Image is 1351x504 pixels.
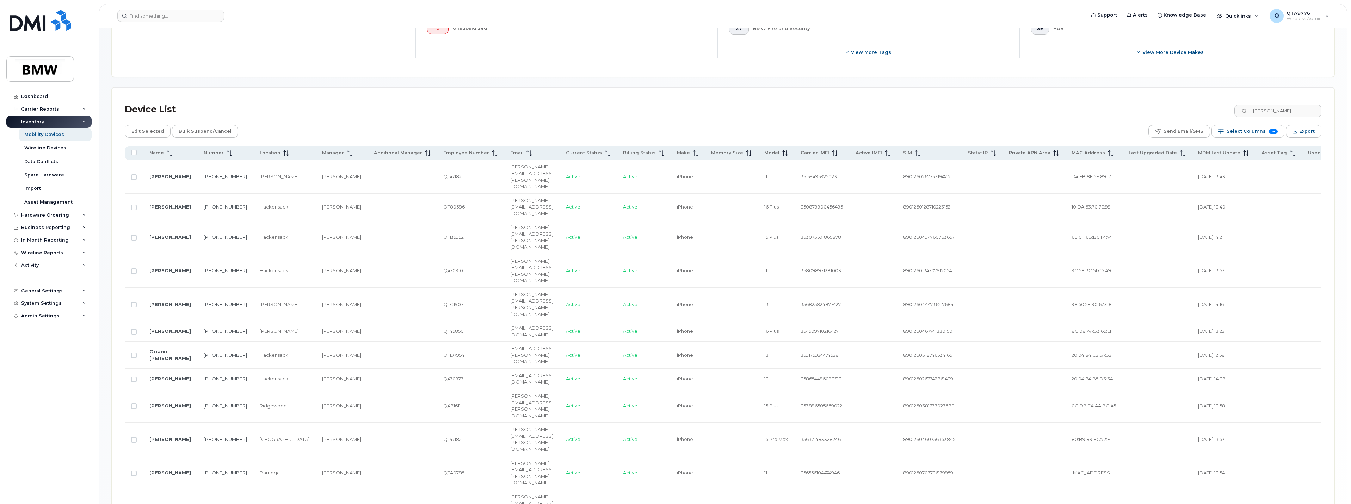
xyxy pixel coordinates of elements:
a: [PHONE_NUMBER] [204,352,247,358]
span: 8901260318746534165 [903,352,952,358]
span: Active [566,174,580,179]
span: Private APN Area [1009,150,1050,156]
span: Quicklinks [1225,13,1251,19]
span: 8901260494760763657 [903,234,955,240]
div: Quicklinks [1212,9,1263,23]
span: 98:50:2E:90:67:C8 [1072,301,1112,307]
span: [DATE] 13:43 [1198,174,1225,179]
span: 356371483328246 [801,436,841,442]
span: QT47182 [443,174,462,179]
span: QT47182 [443,436,462,442]
div: QTA9776 [1265,9,1334,23]
span: MDM Last Update [1198,150,1240,156]
span: Active [623,204,637,210]
a: [PERSON_NAME] [149,234,191,240]
span: View More Device Makes [1142,49,1204,56]
span: Active [566,470,580,475]
span: Active [566,204,580,210]
span: QTD7954 [443,352,464,358]
span: iPhone [677,470,693,475]
span: QT45850 [443,328,464,334]
span: 15 Plus [764,234,778,240]
span: Q470910 [443,268,463,273]
span: 13 [764,301,769,307]
a: [PERSON_NAME] [149,328,191,334]
span: 9C:58:3C:51:C5:A9 [1072,268,1111,273]
a: [PERSON_NAME] [149,268,191,273]
span: 39 [1037,26,1043,31]
span: 8901260707736179959 [903,470,953,475]
span: Bulk Suspend/Cancel [179,126,232,137]
a: [PERSON_NAME] [149,174,191,179]
span: iPhone [677,174,693,179]
span: Asset Tag [1261,150,1287,156]
span: 11 [764,174,767,179]
span: 15 Pro Max [764,436,788,442]
span: Send Email/SMS [1164,126,1203,137]
a: [PHONE_NUMBER] [204,376,247,381]
span: [EMAIL_ADDRESS][PERSON_NAME][DOMAIN_NAME] [510,346,553,364]
span: Active [623,301,637,307]
a: [PHONE_NUMBER] [204,328,247,334]
span: Edit Selected [131,126,164,137]
span: Active [566,268,580,273]
span: iPhone [677,403,693,409]
span: [DATE] 14:16 [1198,301,1224,307]
span: [DATE] 14:38 [1198,376,1226,381]
span: Location [260,150,280,156]
span: 20:04:84:B5:D3:34 [1072,376,1113,381]
span: 11 [764,470,767,475]
input: Find something... [117,10,224,22]
span: 358654496093313 [801,376,841,381]
span: [DATE] 13:57 [1198,436,1224,442]
span: 359175924474528 [801,352,839,358]
a: [PERSON_NAME] [149,204,191,210]
span: [DATE] 13:58 [1198,403,1225,409]
a: [PHONE_NUMBER] [204,436,247,442]
span: iPhone [677,234,693,240]
button: 39 [1031,22,1049,35]
span: [PERSON_NAME] [260,301,299,307]
div: [PERSON_NAME] [322,204,361,210]
span: QT80586 [443,204,465,210]
span: Q470977 [443,376,463,381]
span: Current Status [566,150,602,156]
span: iPhone [677,352,693,358]
span: Support [1097,12,1117,19]
button: View More Device Makes [1031,46,1310,58]
a: [PHONE_NUMBER] [204,470,247,475]
span: Carrier IMEI [801,150,829,156]
span: Active [623,436,637,442]
span: Hackensack [260,352,288,358]
span: [PERSON_NAME][EMAIL_ADDRESS][PERSON_NAME][DOMAIN_NAME] [510,164,553,189]
a: [PHONE_NUMBER] [204,268,247,273]
span: 16 Plus [764,328,779,334]
a: Knowledge Base [1153,8,1211,22]
span: 27 [735,26,743,31]
span: Additional Manager [374,150,422,156]
span: 353073591865878 [801,234,841,240]
span: 354509710216427 [801,328,839,334]
span: Active [623,328,637,334]
span: Name [149,150,164,156]
span: 13 [764,376,769,381]
span: QTB5952 [443,234,464,240]
span: Q [1274,12,1279,20]
span: 38 [1269,129,1278,134]
a: [PERSON_NAME] [149,301,191,307]
span: [PERSON_NAME][EMAIL_ADDRESS][DOMAIN_NAME] [510,198,553,216]
div: [PERSON_NAME] [322,403,361,409]
span: Number [204,150,224,156]
span: [PERSON_NAME][EMAIL_ADDRESS][PERSON_NAME][DOMAIN_NAME] [510,393,553,418]
span: SIM [903,150,912,156]
span: Q481611 [443,403,461,409]
span: Hackensack [260,376,288,381]
span: QTC1907 [443,301,463,307]
span: iPhone [677,204,693,210]
span: Alerts [1133,12,1148,19]
span: 8901260267753194712 [903,174,951,179]
span: [PERSON_NAME][EMAIL_ADDRESS][PERSON_NAME][DOMAIN_NAME] [510,224,553,250]
span: 13 [764,352,769,358]
span: Billing Status [623,150,656,156]
span: 350879900456495 [801,204,843,210]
